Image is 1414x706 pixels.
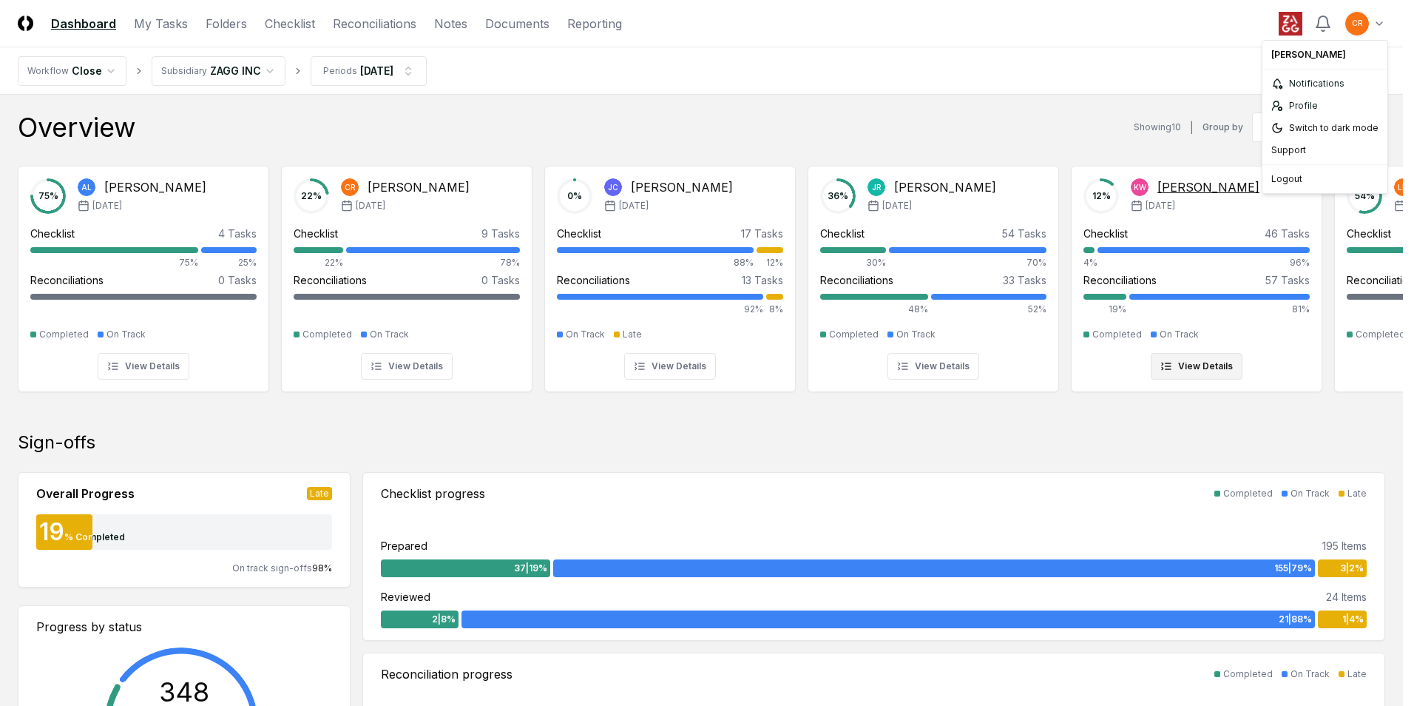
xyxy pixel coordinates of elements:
[134,15,188,33] a: My Tasks
[894,178,996,196] div: [PERSON_NAME]
[624,353,716,380] button: View Details
[820,303,928,316] div: 48%
[1290,487,1330,500] div: On Track
[1347,668,1367,681] div: Late
[432,613,456,626] span: 2 | 8 %
[1265,95,1384,117] a: Profile
[333,15,416,33] a: Reconciliations
[1265,272,1310,288] div: 57 Tasks
[757,256,783,269] div: 12%
[766,303,783,316] div: 8%
[1083,272,1157,288] div: Reconciliations
[381,665,513,683] div: Reconciliation progress
[1002,226,1046,241] div: 54 Tasks
[381,485,485,502] div: Checklist progress
[820,256,886,269] div: 30%
[931,303,1046,316] div: 52%
[1190,120,1194,135] div: |
[1134,182,1146,193] span: KW
[106,328,146,341] div: On Track
[345,182,356,193] span: CR
[51,15,116,33] a: Dashboard
[18,431,1385,454] div: Sign-offs
[30,272,104,288] div: Reconciliations
[39,328,89,341] div: Completed
[81,182,92,193] span: AL
[1157,178,1259,196] div: [PERSON_NAME]
[1347,226,1391,241] div: Checklist
[294,226,338,241] div: Checklist
[1322,538,1367,554] div: 195 Items
[619,199,649,212] span: [DATE]
[201,256,257,269] div: 25%
[1097,256,1310,269] div: 96%
[206,15,247,33] a: Folders
[1265,168,1384,190] div: Logout
[346,256,520,269] div: 78%
[1083,226,1128,241] div: Checklist
[381,589,430,605] div: Reviewed
[104,178,206,196] div: [PERSON_NAME]
[360,63,393,78] div: [DATE]
[514,562,547,575] span: 37 | 19 %
[1265,226,1310,241] div: 46 Tasks
[64,531,125,544] div: % Completed
[98,353,189,380] button: View Details
[872,182,882,193] span: JR
[1347,487,1367,500] div: Late
[161,64,207,78] div: Subsidiary
[485,15,549,33] a: Documents
[18,112,135,142] div: Overview
[232,562,312,574] span: On track sign-offs
[557,303,763,316] div: 92%
[370,328,409,341] div: On Track
[1356,328,1405,341] div: Completed
[896,328,936,341] div: On Track
[557,256,754,269] div: 88%
[1326,589,1367,605] div: 24 Items
[434,15,467,33] a: Notes
[368,178,470,196] div: [PERSON_NAME]
[265,15,315,33] a: Checklist
[36,618,332,636] div: Progress by status
[887,353,979,380] button: View Details
[1342,613,1364,626] span: 1 | 4 %
[1146,199,1175,212] span: [DATE]
[567,15,622,33] a: Reporting
[1279,613,1312,626] span: 21 | 88 %
[1160,328,1199,341] div: On Track
[741,226,783,241] div: 17 Tasks
[623,328,642,341] div: Late
[1398,182,1408,193] span: LH
[92,199,122,212] span: [DATE]
[1223,668,1273,681] div: Completed
[889,256,1046,269] div: 70%
[1134,121,1181,134] div: Showing 10
[557,272,630,288] div: Reconciliations
[302,328,352,341] div: Completed
[27,64,69,78] div: Workflow
[1202,123,1243,132] label: Group by
[481,272,520,288] div: 0 Tasks
[742,272,783,288] div: 13 Tasks
[1352,18,1363,29] span: CR
[30,226,75,241] div: Checklist
[307,487,332,500] div: Late
[1083,256,1095,269] div: 4%
[18,56,427,86] nav: breadcrumb
[218,272,257,288] div: 0 Tasks
[631,178,733,196] div: [PERSON_NAME]
[820,226,865,241] div: Checklist
[1279,12,1302,36] img: ZAGG logo
[323,64,357,78] div: Periods
[882,199,912,212] span: [DATE]
[36,485,135,502] div: Overall Progress
[1265,44,1384,66] div: [PERSON_NAME]
[294,272,367,288] div: Reconciliations
[481,226,520,241] div: 9 Tasks
[218,226,257,241] div: 4 Tasks
[608,182,618,193] span: JC
[566,328,605,341] div: On Track
[312,562,332,574] span: 98 %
